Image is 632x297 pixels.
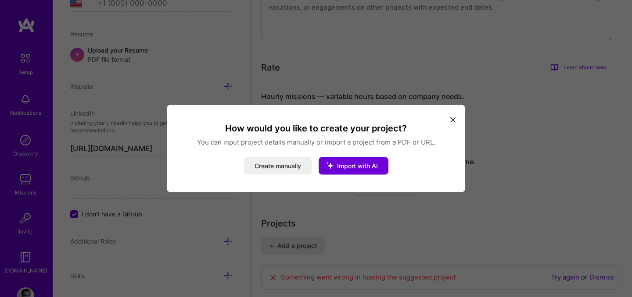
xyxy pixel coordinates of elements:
button: Import with AI [319,157,388,175]
h3: How would you like to create your project? [177,123,455,134]
button: Create manually [244,157,312,175]
i: icon StarsWhite [319,154,341,177]
p: You can input project details manually or import a project from a PDF or URL. [177,138,455,147]
i: icon Close [450,117,456,122]
span: Import with AI [337,162,378,170]
div: modal [167,105,465,192]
